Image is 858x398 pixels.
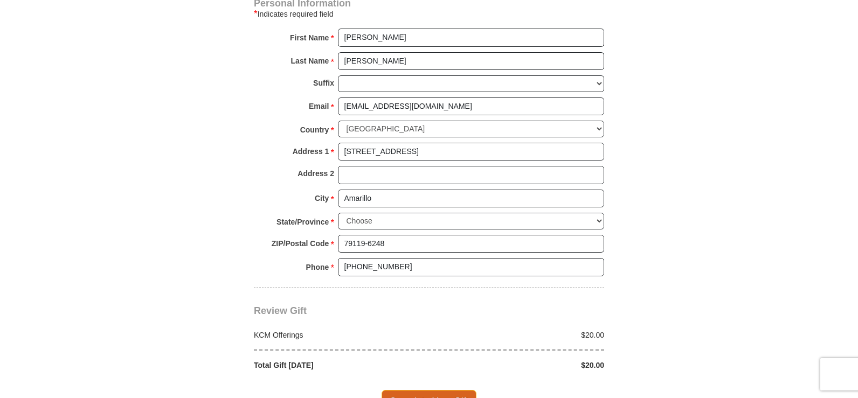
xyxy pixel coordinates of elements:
[254,8,604,20] div: Indicates required field
[291,53,329,68] strong: Last Name
[315,191,329,206] strong: City
[306,260,329,275] strong: Phone
[313,75,334,90] strong: Suffix
[276,214,329,229] strong: State/Province
[429,360,610,371] div: $20.00
[300,122,329,137] strong: Country
[254,305,307,316] span: Review Gift
[297,166,334,181] strong: Address 2
[293,144,329,159] strong: Address 1
[272,236,329,251] strong: ZIP/Postal Code
[290,30,329,45] strong: First Name
[248,330,430,340] div: KCM Offerings
[309,99,329,114] strong: Email
[248,360,430,371] div: Total Gift [DATE]
[429,330,610,340] div: $20.00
